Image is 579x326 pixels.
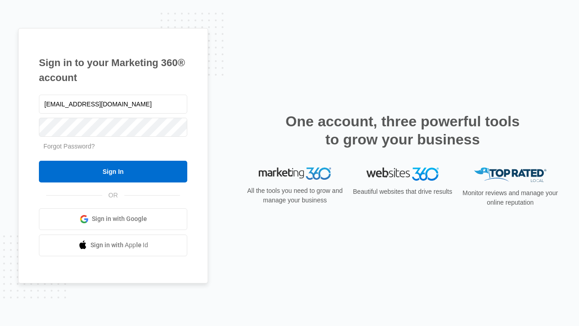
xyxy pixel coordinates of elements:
[90,240,148,250] span: Sign in with Apple Id
[102,191,124,200] span: OR
[39,55,187,85] h1: Sign in to your Marketing 360® account
[92,214,147,224] span: Sign in with Google
[39,161,187,182] input: Sign In
[366,168,439,181] img: Websites 360
[352,187,453,197] p: Beautiful websites that drive results
[39,235,187,256] a: Sign in with Apple Id
[474,168,546,182] img: Top Rated Local
[244,186,346,205] p: All the tools you need to grow and manage your business
[283,112,522,149] h2: One account, three powerful tools to grow your business
[39,208,187,230] a: Sign in with Google
[259,168,331,180] img: Marketing 360
[39,95,187,114] input: Email
[460,188,561,207] p: Monitor reviews and manage your online reputation
[43,143,95,150] a: Forgot Password?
